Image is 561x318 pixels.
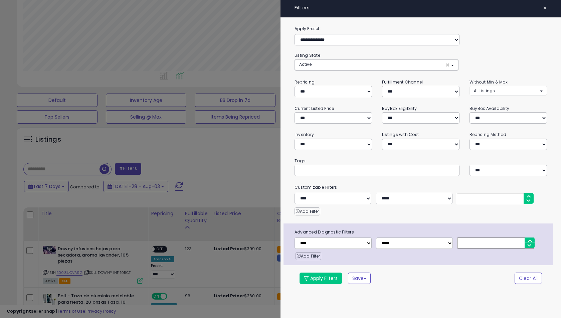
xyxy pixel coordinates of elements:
[470,106,509,111] small: BuyBox Availability
[470,86,547,96] button: All Listings
[515,273,542,284] button: Clear All
[382,132,419,137] small: Listings with Cost
[290,25,552,32] label: Apply Preset:
[300,273,342,284] button: Apply Filters
[295,52,320,58] small: Listing State
[295,5,547,11] h4: Filters
[295,207,320,215] button: Add Filter
[382,79,423,85] small: Fulfillment Channel
[348,273,371,284] button: Save
[382,106,417,111] small: BuyBox Eligibility
[296,252,321,260] button: Add Filter
[290,184,552,191] small: Customizable Filters
[295,106,334,111] small: Current Listed Price
[540,3,550,13] button: ×
[299,61,312,67] span: Active
[295,59,458,70] button: Active ×
[295,132,314,137] small: Inventory
[290,157,552,165] small: Tags
[470,79,508,85] small: Without Min & Max
[543,3,547,13] span: ×
[470,132,507,137] small: Repricing Method
[445,61,450,68] span: ×
[295,79,315,85] small: Repricing
[474,88,495,94] span: All Listings
[290,228,553,236] span: Advanced Diagnostic Filters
